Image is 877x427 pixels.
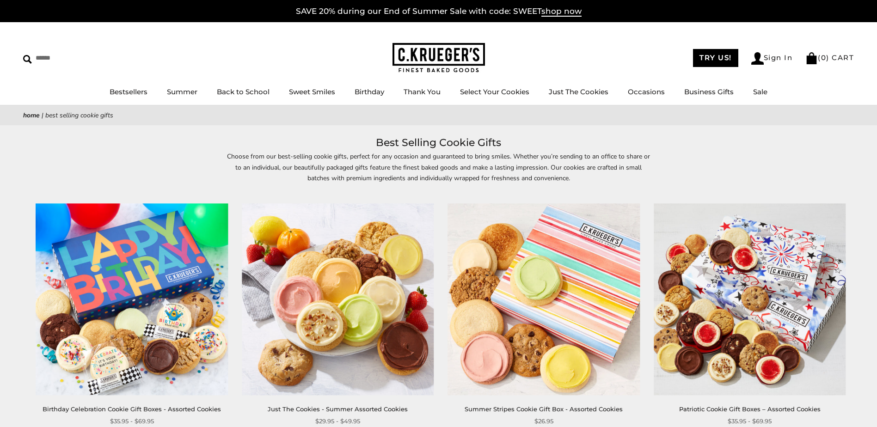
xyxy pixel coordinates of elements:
[217,87,270,96] a: Back to School
[296,6,582,17] a: SAVE 20% during our End of Summer Sale with code: SWEETshop now
[534,416,553,426] span: $26.95
[110,416,154,426] span: $35.95 - $69.95
[167,87,197,96] a: Summer
[821,53,827,62] span: 0
[465,405,623,413] a: Summer Stripes Cookie Gift Box - Assorted Cookies
[679,405,821,413] a: Patriotic Cookie Gift Boxes – Assorted Cookies
[549,87,608,96] a: Just The Cookies
[805,52,818,64] img: Bag
[268,405,408,413] a: Just The Cookies - Summer Assorted Cookies
[728,416,772,426] span: $35.95 - $69.95
[23,51,133,65] input: Search
[37,134,840,151] h1: Best Selling Cookie Gifts
[355,87,384,96] a: Birthday
[45,111,113,120] span: Best Selling Cookie Gifts
[684,87,734,96] a: Business Gifts
[393,43,485,73] img: C.KRUEGER'S
[654,203,846,396] img: Patriotic Cookie Gift Boxes – Assorted Cookies
[693,49,738,67] a: TRY US!
[226,151,651,194] p: Choose from our best-selling cookie gifts, perfect for any occasion and guaranteed to bring smile...
[753,87,767,96] a: Sale
[315,416,360,426] span: $29.95 - $49.95
[242,203,434,396] img: Just The Cookies - Summer Assorted Cookies
[23,110,854,121] nav: breadcrumbs
[751,52,793,65] a: Sign In
[805,53,854,62] a: (0) CART
[628,87,665,96] a: Occasions
[36,203,228,396] img: Birthday Celebration Cookie Gift Boxes - Assorted Cookies
[751,52,764,65] img: Account
[460,87,529,96] a: Select Your Cookies
[110,87,147,96] a: Bestsellers
[23,111,40,120] a: Home
[541,6,582,17] span: shop now
[42,111,43,120] span: |
[404,87,441,96] a: Thank You
[43,405,221,413] a: Birthday Celebration Cookie Gift Boxes - Assorted Cookies
[23,55,32,64] img: Search
[289,87,335,96] a: Sweet Smiles
[448,203,640,396] img: Summer Stripes Cookie Gift Box - Assorted Cookies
